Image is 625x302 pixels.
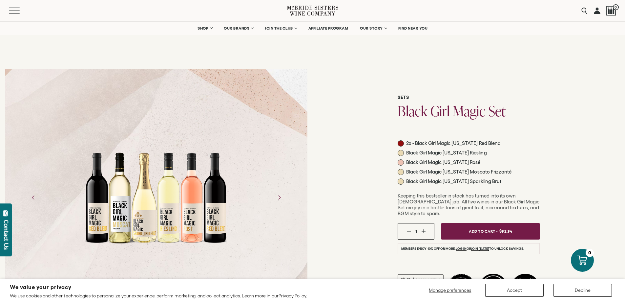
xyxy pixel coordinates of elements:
[3,220,10,250] div: Contact Us
[394,22,432,35] a: FIND NEAR YOU
[265,26,293,31] span: JOIN THE CLUB
[219,22,257,35] a: OUR BRANDS
[198,26,209,31] span: SHOP
[406,159,481,165] span: Black Girl Magic [US_STATE] Rosé
[10,285,307,290] h2: We value your privacy
[398,104,540,118] h1: Black Girl Magic Set
[279,293,307,298] a: Privacy Policy.
[456,247,467,251] a: Log in
[398,243,540,254] li: Members enjoy 10% off or more. or to unlock savings.
[425,284,475,297] button: Manage preferences
[10,293,307,299] p: We use cookies and other technologies to personalize your experience, perform marketing, and coll...
[406,150,487,156] span: Black Girl Magic [US_STATE] Riesling
[406,178,501,184] span: Black Girl Magic [US_STATE] Sparkling Brut
[9,8,32,14] button: Mobile Menu Trigger
[406,169,511,175] span: Black Girl Magic [US_STATE] Moscato Frizzanté
[429,288,471,293] span: Manage preferences
[398,193,539,216] span: Keeping this bestseller in stock has turned into its own [DEMOGRAPHIC_DATA] job. All five wines i...
[360,26,383,31] span: OUR STORY
[553,284,612,297] button: Decline
[224,26,249,31] span: OUR BRANDS
[398,26,428,31] span: FIND NEAR YOU
[193,22,216,35] a: SHOP
[25,189,42,206] button: Previous
[499,226,512,236] span: $92.94
[613,4,619,10] span: 0
[271,189,288,206] button: Next
[415,229,417,233] span: 1
[398,95,540,100] h6: Sets
[469,226,498,236] span: Add To Cart -
[356,22,391,35] a: OUR STORY
[485,284,544,297] button: Accept
[260,22,301,35] a: JOIN THE CLUB
[308,26,348,31] span: AFFILIATE PROGRAM
[304,22,353,35] a: AFFILIATE PROGRAM
[406,140,501,146] span: 2x - Black Girl Magic [US_STATE] Red Blend
[586,249,594,257] div: 0
[441,223,540,240] button: Add To Cart - $92.94
[471,247,489,251] a: join [DATE]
